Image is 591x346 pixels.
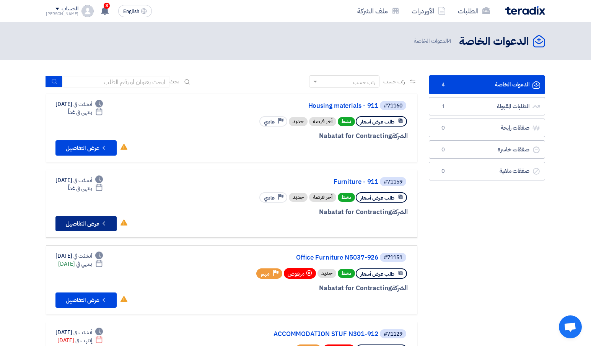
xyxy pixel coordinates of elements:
[123,9,139,14] span: English
[58,260,103,268] div: [DATE]
[289,117,308,126] div: جديد
[225,254,378,261] a: Office Furniture N5037-926
[559,315,582,338] a: Open chat
[169,78,179,86] span: بحث
[309,117,336,126] div: أخر فرصة
[62,6,78,12] div: الحساب
[505,6,545,15] img: Teradix logo
[68,108,103,116] div: غداً
[81,5,94,17] img: profile_test.png
[118,5,152,17] button: English
[353,78,375,86] div: رتب حسب
[76,260,92,268] span: ينتهي في
[224,131,408,141] div: Nabatat for Contracting
[46,12,78,16] div: [PERSON_NAME]
[448,37,451,45] span: 4
[73,176,92,184] span: أنشئت في
[438,167,448,175] span: 0
[317,269,336,278] div: جديد
[438,146,448,154] span: 0
[459,34,529,49] h2: الدعوات الخاصة
[225,331,378,338] a: ACCOMMODATION STUF N301-912
[55,176,103,184] div: [DATE]
[338,269,355,278] span: نشط
[289,193,308,202] div: جديد
[55,328,103,336] div: [DATE]
[68,184,103,192] div: غداً
[384,331,402,337] div: #71129
[225,102,378,109] a: Housing materials - 911
[73,328,92,336] span: أنشئت في
[264,118,275,125] span: عادي
[224,283,408,293] div: Nabatat for Contracting
[360,118,394,125] span: طلب عرض أسعار
[76,184,92,192] span: ينتهي في
[429,75,545,94] a: الدعوات الخاصة4
[392,207,408,217] span: الشركة
[55,100,103,108] div: [DATE]
[384,255,402,260] div: #71151
[55,140,117,156] button: عرض التفاصيل
[392,131,408,141] span: الشركة
[452,2,496,20] a: الطلبات
[438,103,448,110] span: 1
[405,2,452,20] a: الأوردرات
[55,292,117,308] button: عرض التفاصيل
[360,270,394,278] span: طلب عرض أسعار
[73,100,92,108] span: أنشئت في
[414,37,453,45] span: الدعوات الخاصة
[360,194,394,201] span: طلب عرض أسعار
[438,81,448,89] span: 4
[104,3,110,9] span: 3
[73,252,92,260] span: أنشئت في
[264,194,275,201] span: عادي
[429,162,545,180] a: صفقات ملغية0
[429,140,545,159] a: صفقات خاسرة0
[55,216,117,231] button: عرض التفاصيل
[309,193,336,202] div: أخر فرصة
[225,179,378,185] a: Furniture - 911
[338,193,355,202] span: نشط
[429,97,545,116] a: الطلبات المقبولة1
[351,2,405,20] a: ملف الشركة
[338,117,355,126] span: نشط
[76,108,92,116] span: ينتهي في
[384,103,402,109] div: #71160
[261,270,270,278] span: مهم
[392,283,408,293] span: الشركة
[383,78,405,86] span: رتب حسب
[224,207,408,217] div: Nabatat for Contracting
[75,336,92,344] span: إنتهت في
[55,252,103,260] div: [DATE]
[438,124,448,132] span: 0
[57,336,103,344] div: [DATE]
[284,268,316,279] div: مرفوض
[62,76,169,88] input: ابحث بعنوان أو رقم الطلب
[429,119,545,137] a: صفقات رابحة0
[384,179,402,185] div: #71159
